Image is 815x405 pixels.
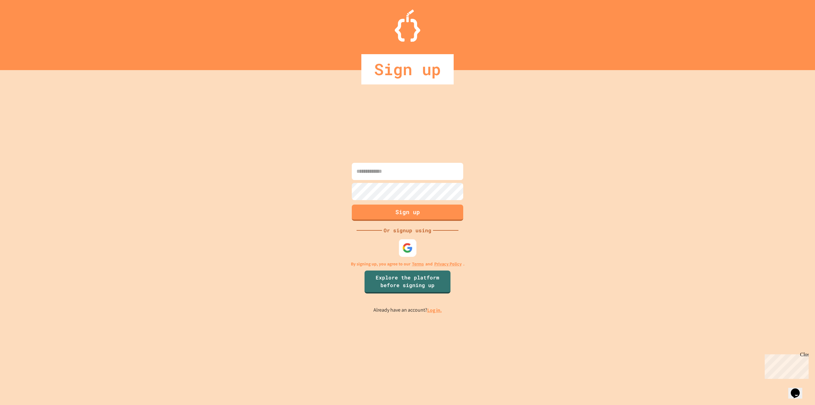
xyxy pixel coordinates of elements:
div: Chat with us now!Close [3,3,44,40]
a: Log in. [427,307,442,314]
p: By signing up, you agree to our and . [351,261,464,267]
img: google-icon.svg [402,242,413,253]
a: Terms [412,261,424,267]
img: Logo.svg [395,10,420,42]
iframe: chat widget [762,352,809,379]
a: Explore the platform before signing up [365,271,450,293]
iframe: chat widget [788,380,809,399]
button: Sign up [352,205,463,221]
p: Already have an account? [373,306,442,314]
div: Sign up [361,54,454,84]
div: Or signup using [382,227,433,234]
a: Privacy Policy [434,261,462,267]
